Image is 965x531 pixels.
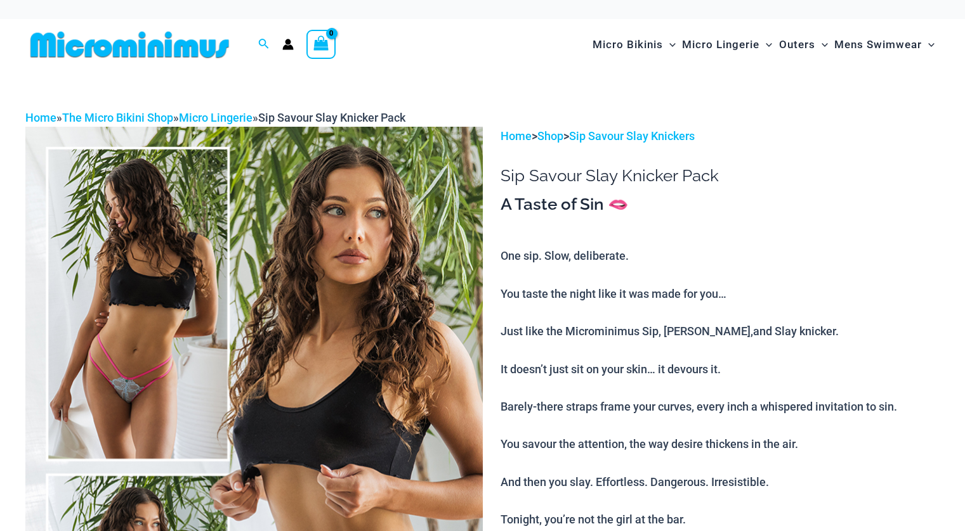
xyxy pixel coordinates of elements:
[179,111,253,124] a: Micro Lingerie
[593,29,663,61] span: Micro Bikinis
[663,29,676,61] span: Menu Toggle
[25,30,234,59] img: MM SHOP LOGO FLAT
[282,39,294,50] a: Account icon link
[258,37,270,53] a: Search icon link
[62,111,173,124] a: The Micro Bikini Shop
[776,25,831,64] a: OutersMenu ToggleMenu Toggle
[569,129,695,143] a: Sip Savour Slay Knickers
[501,194,940,215] h3: A Taste of Sin 🫦
[25,111,56,124] a: Home
[682,29,759,61] span: Micro Lingerie
[759,29,772,61] span: Menu Toggle
[588,23,940,66] nav: Site Navigation
[501,127,940,146] p: > >
[537,129,563,143] a: Shop
[815,29,828,61] span: Menu Toggle
[679,25,775,64] a: Micro LingerieMenu ToggleMenu Toggle
[501,129,532,143] a: Home
[831,25,938,64] a: Mens SwimwearMenu ToggleMenu Toggle
[834,29,922,61] span: Mens Swimwear
[25,111,405,124] span: » » »
[501,166,940,186] h1: Sip Savour Slay Knicker Pack
[779,29,815,61] span: Outers
[922,29,935,61] span: Menu Toggle
[589,25,679,64] a: Micro BikinisMenu ToggleMenu Toggle
[258,111,405,124] span: Sip Savour Slay Knicker Pack
[306,30,336,59] a: View Shopping Cart, empty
